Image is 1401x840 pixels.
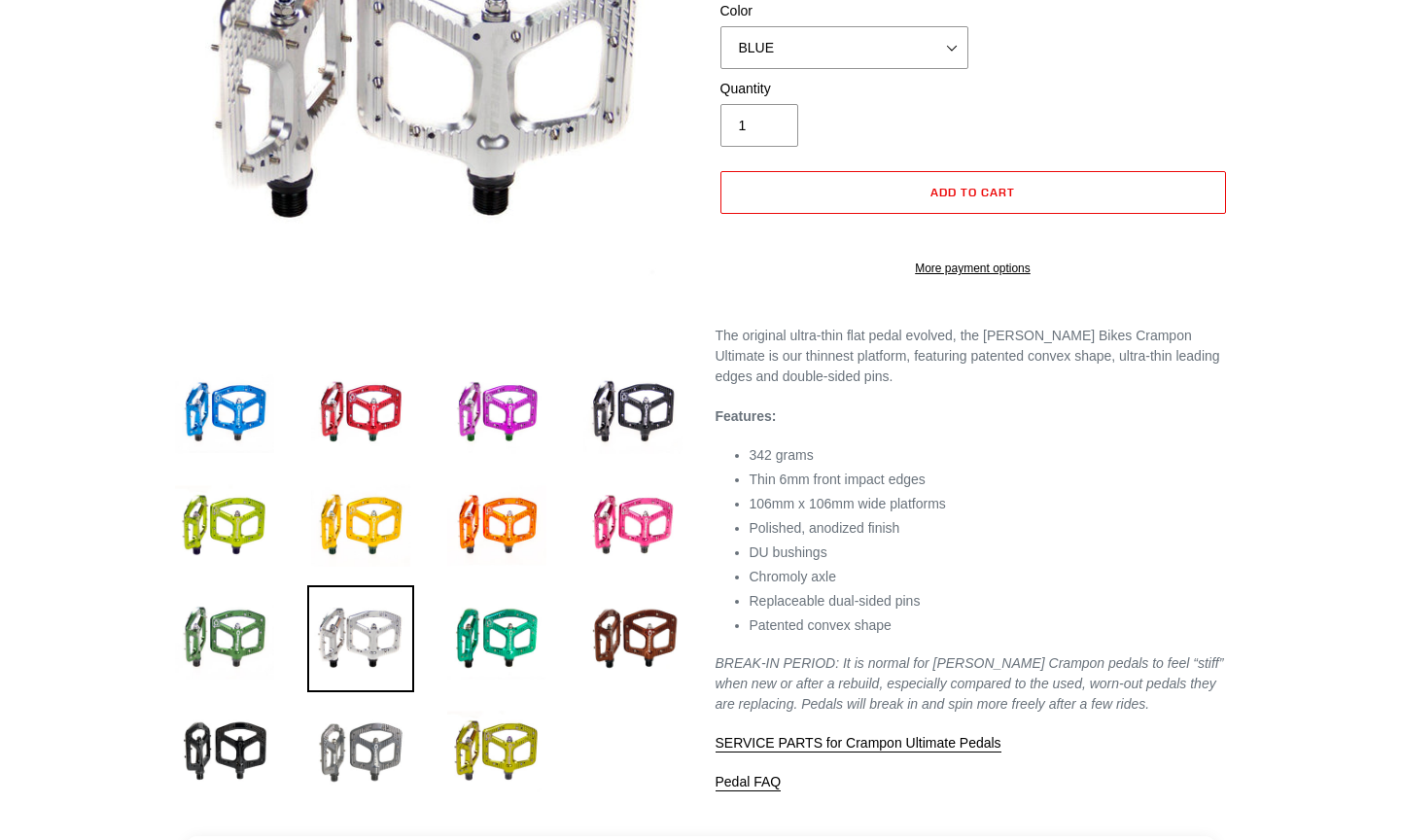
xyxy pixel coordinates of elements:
img: Load image into Gallery viewer, Crampon Ultimate Pedals [443,472,550,579]
img: Load image into Gallery viewer, Crampon Ultimate Pedals [307,360,414,467]
li: Thin 6mm front impact edges [750,470,1231,490]
li: Replaceable dual-sided pins [750,591,1231,612]
img: Load image into Gallery viewer, Crampon Ultimate Pedals [443,698,550,805]
img: Load image into Gallery viewer, Crampon Ultimate Pedals [307,472,414,579]
img: Load image into Gallery viewer, Crampon Ultimate Pedals [171,585,278,692]
button: Add to cart [720,171,1226,214]
img: Load image into Gallery viewer, Crampon Ultimate Pedals [171,360,278,467]
li: Polished, anodized finish [750,518,1231,539]
em: BREAK-IN PERIOD: It is normal for [PERSON_NAME] Crampon pedals to feel “stiff” when new or after ... [716,655,1224,712]
img: Load image into Gallery viewer, Crampon Ultimate Pedals [171,698,278,805]
span: SERVICE PARTS for Crampon Ultimate Pedals [716,735,1001,751]
img: Load image into Gallery viewer, Crampon Ultimate Pedals [443,360,550,467]
p: The original ultra-thin flat pedal evolved, the [PERSON_NAME] Bikes Crampon Ultimate is our thinn... [716,326,1231,387]
img: Load image into Gallery viewer, Crampon Ultimate Pedals [579,360,686,467]
img: Load image into Gallery viewer, Crampon Ultimate Pedals [579,472,686,579]
img: Load image into Gallery viewer, Crampon Ultimate Pedals [171,472,278,579]
span: Add to cart [930,185,1015,199]
a: SERVICE PARTS for Crampon Ultimate Pedals [716,735,1001,752]
a: Pedal FAQ [716,774,782,791]
label: Quantity [720,79,968,99]
img: Load image into Gallery viewer, Crampon Ultimate Pedals [307,585,414,692]
img: Load image into Gallery viewer, Crampon Ultimate Pedals [307,698,414,805]
label: Color [720,1,968,21]
li: 106mm x 106mm wide platforms [750,494,1231,514]
li: DU bushings [750,542,1231,563]
img: Load image into Gallery viewer, Crampon Ultimate Pedals [443,585,550,692]
img: Load image into Gallery viewer, Crampon Ultimate Pedals [579,585,686,692]
a: More payment options [720,260,1226,277]
li: 342 grams [750,445,1231,466]
li: Chromoly axle [750,567,1231,587]
span: Patented convex shape [750,617,892,633]
strong: Features: [716,408,777,424]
